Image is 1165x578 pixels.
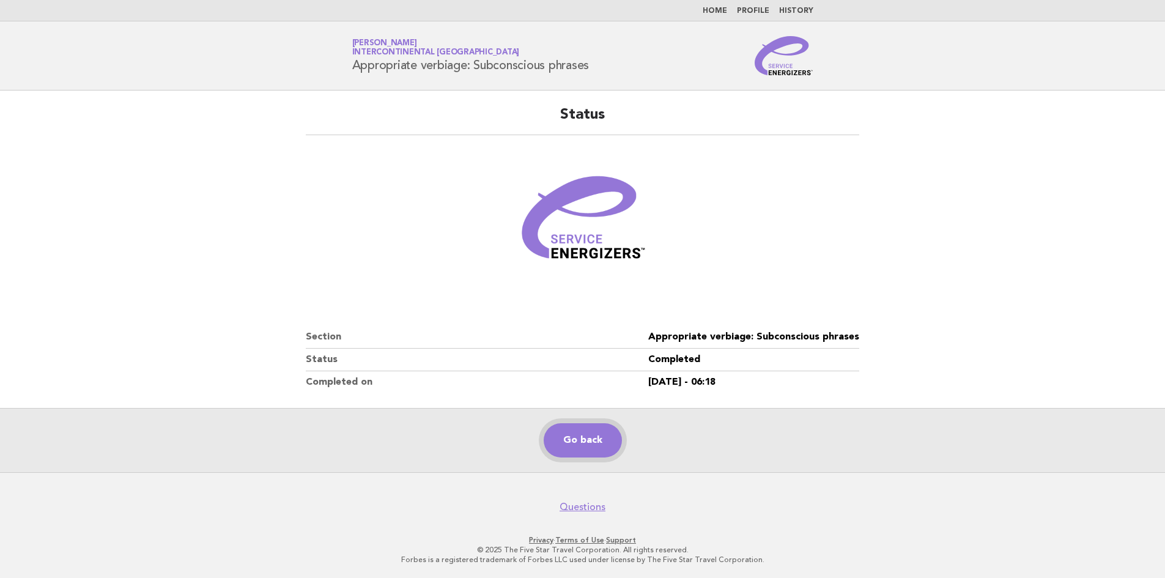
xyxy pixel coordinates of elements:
[560,501,605,513] a: Questions
[648,349,859,371] dd: Completed
[648,326,859,349] dd: Appropriate verbiage: Subconscious phrases
[509,150,656,297] img: Verified
[606,536,636,544] a: Support
[306,105,859,135] h2: Status
[648,371,859,393] dd: [DATE] - 06:18
[703,7,727,15] a: Home
[209,535,957,545] p: · ·
[529,536,553,544] a: Privacy
[352,49,520,57] span: InterContinental [GEOGRAPHIC_DATA]
[209,555,957,565] p: Forbes is a registered trademark of Forbes LLC used under license by The Five Star Travel Corpora...
[544,423,622,458] a: Go back
[209,545,957,555] p: © 2025 The Five Star Travel Corporation. All rights reserved.
[352,39,520,56] a: [PERSON_NAME]InterContinental [GEOGRAPHIC_DATA]
[737,7,769,15] a: Profile
[352,40,590,72] h1: Appropriate verbiage: Subconscious phrases
[306,349,648,371] dt: Status
[306,371,648,393] dt: Completed on
[755,36,813,75] img: Service Energizers
[555,536,604,544] a: Terms of Use
[306,326,648,349] dt: Section
[779,7,813,15] a: History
